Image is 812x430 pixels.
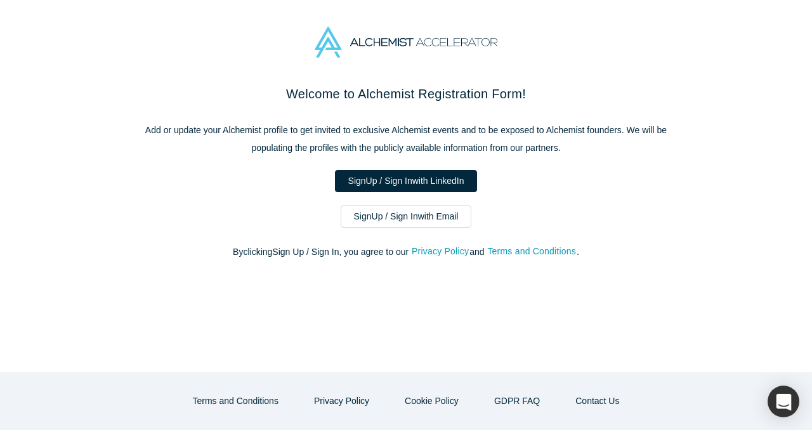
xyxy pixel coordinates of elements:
[140,84,672,103] h2: Welcome to Alchemist Registration Form!
[301,390,383,412] button: Privacy Policy
[487,244,577,259] button: Terms and Conditions
[180,390,292,412] button: Terms and Conditions
[411,244,469,259] button: Privacy Policy
[315,27,497,58] img: Alchemist Accelerator Logo
[140,245,672,259] p: By clicking Sign Up / Sign In , you agree to our and .
[341,205,472,228] a: SignUp / Sign Inwith Email
[391,390,472,412] button: Cookie Policy
[562,390,632,412] button: Contact Us
[481,390,553,412] a: GDPR FAQ
[335,170,478,192] a: SignUp / Sign Inwith LinkedIn
[140,121,672,157] p: Add or update your Alchemist profile to get invited to exclusive Alchemist events and to be expos...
